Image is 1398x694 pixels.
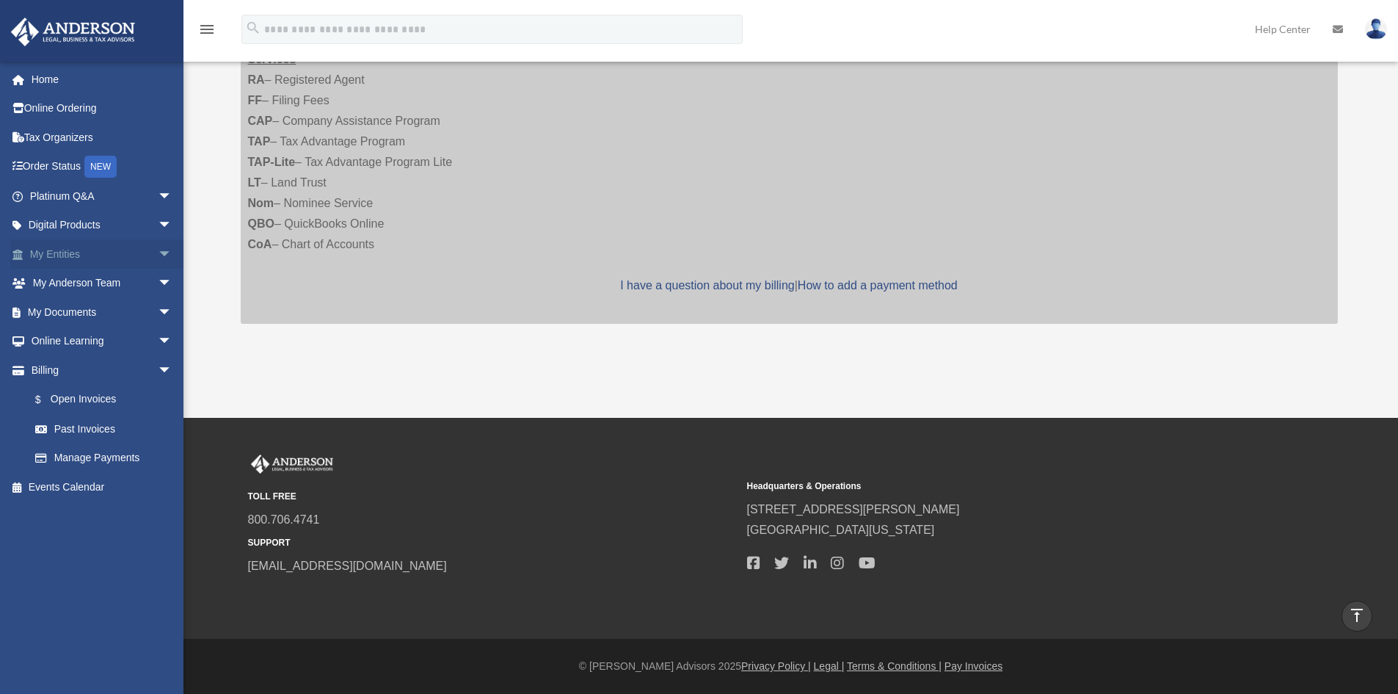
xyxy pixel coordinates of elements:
strong: TAP-Lite [248,156,296,168]
span: arrow_drop_down [158,327,187,357]
a: Digital Productsarrow_drop_down [10,211,194,240]
span: arrow_drop_down [158,239,187,270]
strong: TAP [248,135,271,148]
strong: RA [248,73,265,86]
a: My Documentsarrow_drop_down [10,297,194,327]
img: User Pic [1365,18,1387,40]
span: arrow_drop_down [158,269,187,299]
a: [EMAIL_ADDRESS][DOMAIN_NAME] [248,560,447,572]
a: Pay Invoices [944,660,1002,672]
a: [GEOGRAPHIC_DATA][US_STATE] [747,524,935,536]
div: NEW [84,156,117,178]
i: vertical_align_top [1348,607,1366,624]
small: Headquarters & Operations [747,479,1236,494]
p: | [248,275,1330,296]
a: Home [10,65,194,94]
strong: Nom [248,197,274,209]
i: search [245,20,261,36]
strong: CoA [248,238,272,250]
a: menu [198,26,216,38]
strong: CAP [248,115,273,127]
a: [STREET_ADDRESS][PERSON_NAME] [747,503,960,516]
a: Online Ordering [10,94,194,123]
a: Order StatusNEW [10,152,194,182]
span: arrow_drop_down [158,211,187,241]
div: – Registered Agent – Filing Fees – Company Assistance Program – Tax Advantage Program – Tax Advan... [241,42,1338,324]
a: My Anderson Teamarrow_drop_down [10,269,194,298]
a: My Entitiesarrow_drop_down [10,239,194,269]
strong: LT [248,176,261,189]
img: Anderson Advisors Platinum Portal [7,18,139,46]
a: Platinum Q&Aarrow_drop_down [10,181,194,211]
a: Past Invoices [21,414,187,444]
strong: FF [248,94,263,106]
small: SUPPORT [248,535,737,551]
a: Billingarrow_drop_down [10,355,187,385]
a: Manage Payments [21,444,187,473]
a: Privacy Policy | [741,660,811,672]
div: © [PERSON_NAME] Advisors 2025 [183,657,1398,676]
a: I have a question about my billing [620,279,794,292]
span: $ [43,391,51,409]
a: vertical_align_top [1341,601,1372,632]
img: Anderson Advisors Platinum Portal [248,455,336,474]
a: Tax Organizers [10,123,194,152]
a: Events Calendar [10,472,194,502]
small: TOLL FREE [248,489,737,505]
a: Legal | [814,660,845,672]
span: arrow_drop_down [158,297,187,328]
a: $Open Invoices [21,385,180,415]
span: arrow_drop_down [158,355,187,386]
a: How to add a payment method [798,279,958,292]
a: 800.706.4741 [248,513,320,526]
a: Terms & Conditions | [847,660,942,672]
span: arrow_drop_down [158,181,187,212]
i: menu [198,21,216,38]
strong: QBO [248,217,274,230]
a: Online Learningarrow_drop_down [10,327,194,356]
